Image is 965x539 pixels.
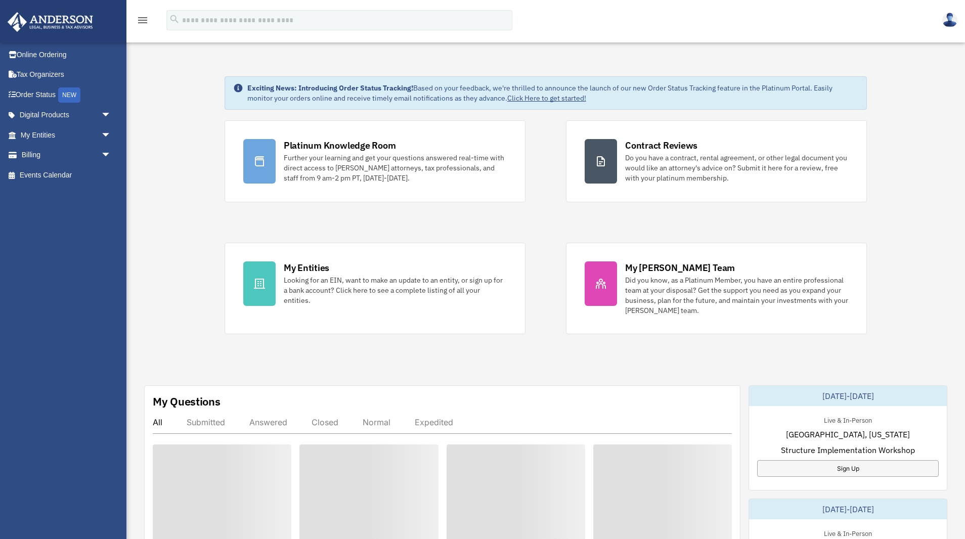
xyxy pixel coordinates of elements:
strong: Exciting News: Introducing Order Status Tracking! [247,83,413,93]
a: Sign Up [757,460,939,477]
div: All [153,417,162,427]
div: Closed [312,417,338,427]
img: Anderson Advisors Platinum Portal [5,12,96,32]
i: menu [137,14,149,26]
a: Contract Reviews Do you have a contract, rental agreement, or other legal document you would like... [566,120,867,202]
div: My Questions [153,394,221,409]
div: Expedited [415,417,453,427]
a: Billingarrow_drop_down [7,145,126,165]
div: NEW [58,87,80,103]
a: menu [137,18,149,26]
div: Contract Reviews [625,139,697,152]
a: My [PERSON_NAME] Team Did you know, as a Platinum Member, you have an entire professional team at... [566,243,867,334]
span: arrow_drop_down [101,145,121,166]
a: Platinum Knowledge Room Further your learning and get your questions answered real-time with dire... [225,120,525,202]
div: Based on your feedback, we're thrilled to announce the launch of our new Order Status Tracking fe... [247,83,858,103]
div: Answered [249,417,287,427]
a: Click Here to get started! [507,94,586,103]
div: Submitted [187,417,225,427]
span: Structure Implementation Workshop [781,444,915,456]
div: Platinum Knowledge Room [284,139,396,152]
div: Did you know, as a Platinum Member, you have an entire professional team at your disposal? Get th... [625,275,848,316]
div: Live & In-Person [816,414,880,425]
a: My Entities Looking for an EIN, want to make an update to an entity, or sign up for a bank accoun... [225,243,525,334]
div: Normal [363,417,390,427]
div: Looking for an EIN, want to make an update to an entity, or sign up for a bank account? Click her... [284,275,507,305]
a: My Entitiesarrow_drop_down [7,125,126,145]
a: Online Ordering [7,44,126,65]
div: [DATE]-[DATE] [749,386,947,406]
i: search [169,14,180,25]
div: Live & In-Person [816,527,880,538]
span: arrow_drop_down [101,105,121,126]
span: arrow_drop_down [101,125,121,146]
div: Do you have a contract, rental agreement, or other legal document you would like an attorney's ad... [625,153,848,183]
span: [GEOGRAPHIC_DATA], [US_STATE] [786,428,910,440]
img: User Pic [942,13,957,27]
div: My [PERSON_NAME] Team [625,261,735,274]
div: Further your learning and get your questions answered real-time with direct access to [PERSON_NAM... [284,153,507,183]
div: My Entities [284,261,329,274]
a: Tax Organizers [7,65,126,85]
a: Events Calendar [7,165,126,185]
div: [DATE]-[DATE] [749,499,947,519]
a: Order StatusNEW [7,84,126,105]
a: Digital Productsarrow_drop_down [7,105,126,125]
